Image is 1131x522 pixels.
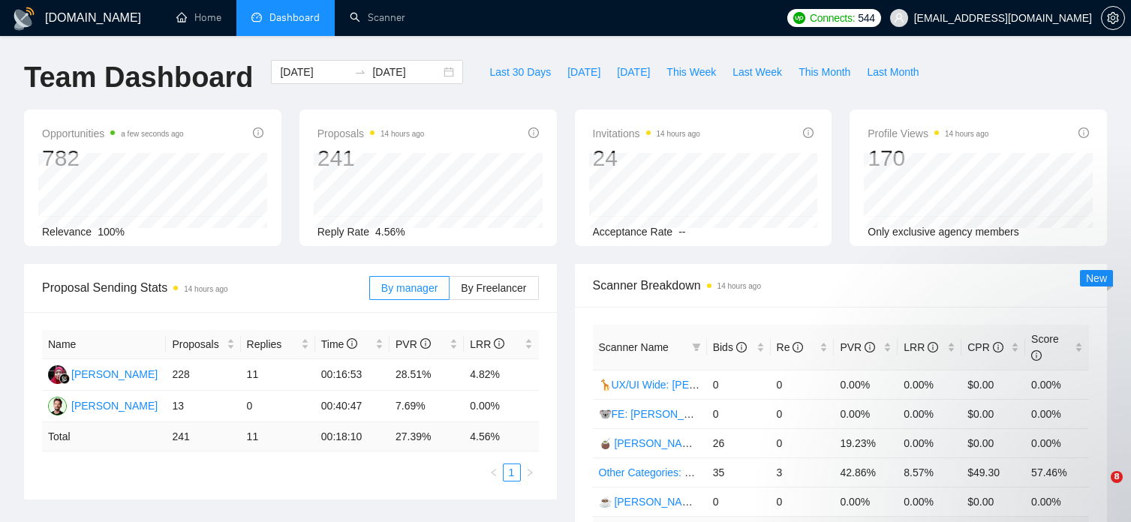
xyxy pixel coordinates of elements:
td: 11 [241,359,315,391]
div: 24 [593,144,700,172]
td: 28.51% [390,359,464,391]
time: 14 hours ago [945,130,988,138]
span: filter [689,336,704,358]
span: Dashboard [269,11,320,24]
td: 0 [707,487,771,516]
span: 544 [858,10,874,26]
td: 4.82% [464,359,538,391]
div: [PERSON_NAME] [71,366,158,382]
input: Start date [280,64,348,80]
span: 100% [98,226,125,238]
td: 228 [166,359,240,391]
a: 🦒UX/UI Wide: [PERSON_NAME] 03/07 old [599,379,805,391]
span: CPR [967,341,1003,353]
span: Scanner Name [599,341,669,353]
img: RV [48,397,67,415]
span: setting [1102,12,1124,24]
li: Previous Page [485,463,503,481]
span: Profile Views [868,124,988,142]
span: dashboard [251,12,262,22]
a: 🐨FE: [PERSON_NAME] [599,408,717,420]
time: 14 hours ago [184,285,227,293]
span: info-circle [928,342,938,352]
span: info-circle [420,338,431,349]
td: 241 [166,422,240,451]
td: 13 [166,391,240,422]
span: By manager [381,282,438,294]
th: Proposals [166,330,240,359]
span: info-circle [1031,350,1042,361]
span: [DATE] [617,64,650,80]
span: -- [678,226,685,238]
span: Last Week [732,64,782,80]
td: 42.86% [834,457,898,487]
td: 26 [707,428,771,457]
button: setting [1101,6,1125,30]
td: 00:18:10 [315,422,390,451]
th: Name [42,330,166,359]
span: left [489,468,498,477]
span: to [354,66,366,78]
a: searchScanner [350,11,405,24]
span: By Freelancer [461,282,526,294]
span: Last Month [867,64,919,80]
a: RV[PERSON_NAME] [48,399,158,411]
td: 3 [771,457,835,487]
li: 1 [503,463,521,481]
td: 0.00% [834,399,898,428]
span: Re [777,341,804,353]
td: 0 [241,391,315,422]
th: Replies [241,330,315,359]
span: Last 30 Days [489,64,551,80]
a: setting [1101,12,1125,24]
td: 4.56 % [464,422,538,451]
span: info-circle [347,338,357,349]
span: Only exclusive agency members [868,226,1019,238]
span: Bids [713,341,747,353]
td: 35 [707,457,771,487]
td: 11 [241,422,315,451]
button: This Month [790,60,859,84]
span: Proposal Sending Stats [42,278,369,297]
span: Relevance [42,226,92,238]
button: Last Month [859,60,927,84]
td: 0.00% [464,391,538,422]
span: info-circle [793,342,803,352]
div: [PERSON_NAME] [71,397,158,414]
input: End date [372,64,441,80]
td: Total [42,422,166,451]
span: info-circle [803,127,814,138]
time: 14 hours ago [717,282,761,290]
button: right [521,463,539,481]
td: 7.69% [390,391,464,422]
span: This Month [799,64,850,80]
span: Opportunities [42,124,184,142]
h1: Team Dashboard [24,60,253,95]
a: Other Categories: UX/UI & Web design [PERSON_NAME] [599,466,871,478]
span: Time [321,338,357,350]
td: 00:40:47 [315,391,390,422]
span: 8 [1111,471,1123,483]
span: Invitations [593,124,700,142]
span: swap-right [354,66,366,78]
td: 0.00% [834,370,898,399]
img: D [48,365,67,384]
button: [DATE] [609,60,658,84]
span: info-circle [993,342,1003,352]
a: homeHome [176,11,221,24]
span: Score [1031,333,1059,361]
span: info-circle [865,342,875,352]
span: right [525,468,534,477]
span: info-circle [528,127,539,138]
span: filter [692,343,701,352]
span: info-circle [1078,127,1089,138]
span: PVR [396,338,431,350]
td: 0 [771,370,835,399]
td: 27.39 % [390,422,464,451]
span: This Week [666,64,716,80]
button: This Week [658,60,724,84]
span: 4.56% [375,226,405,238]
a: D[PERSON_NAME] [48,367,158,379]
span: LRR [470,338,504,350]
div: 241 [317,144,425,172]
